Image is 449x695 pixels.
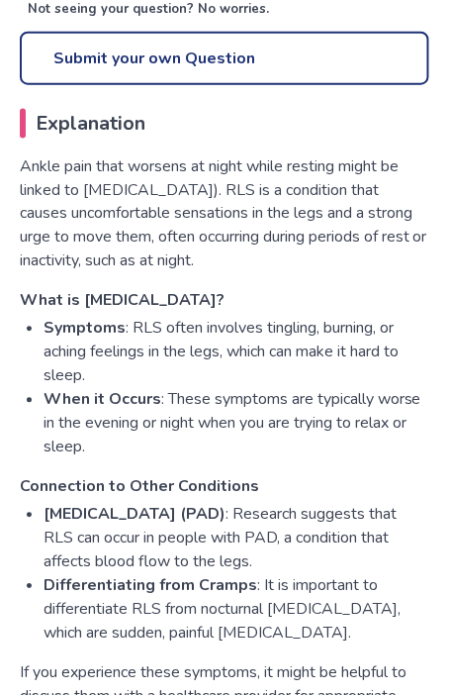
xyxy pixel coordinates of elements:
li: : RLS often involves tingling, burning, or aching feelings in the legs, which can make it hard to... [44,317,429,388]
strong: Symptoms [44,318,126,340]
li: : Research suggests that RLS can occur in people with PAD, a condition that affects blood flow to... [44,503,429,574]
h3: Connection to Other Conditions [20,475,429,499]
strong: [MEDICAL_DATA] (PAD) [44,504,225,526]
strong: When it Occurs [44,389,161,411]
p: Ankle pain that worsens at night while resting might be linked to [MEDICAL_DATA]). RLS is a condi... [20,154,429,273]
li: : These symptoms are typically worse in the evening or night when you are trying to relax or sleep. [44,388,429,459]
h2: Explanation [20,109,429,139]
h3: What is [MEDICAL_DATA]? [20,289,429,313]
a: Submit your own Question [20,32,429,85]
li: : It is important to differentiate RLS from nocturnal [MEDICAL_DATA], which are sudden, painful [... [44,574,429,645]
strong: Differentiating from Cramps [44,575,257,597]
